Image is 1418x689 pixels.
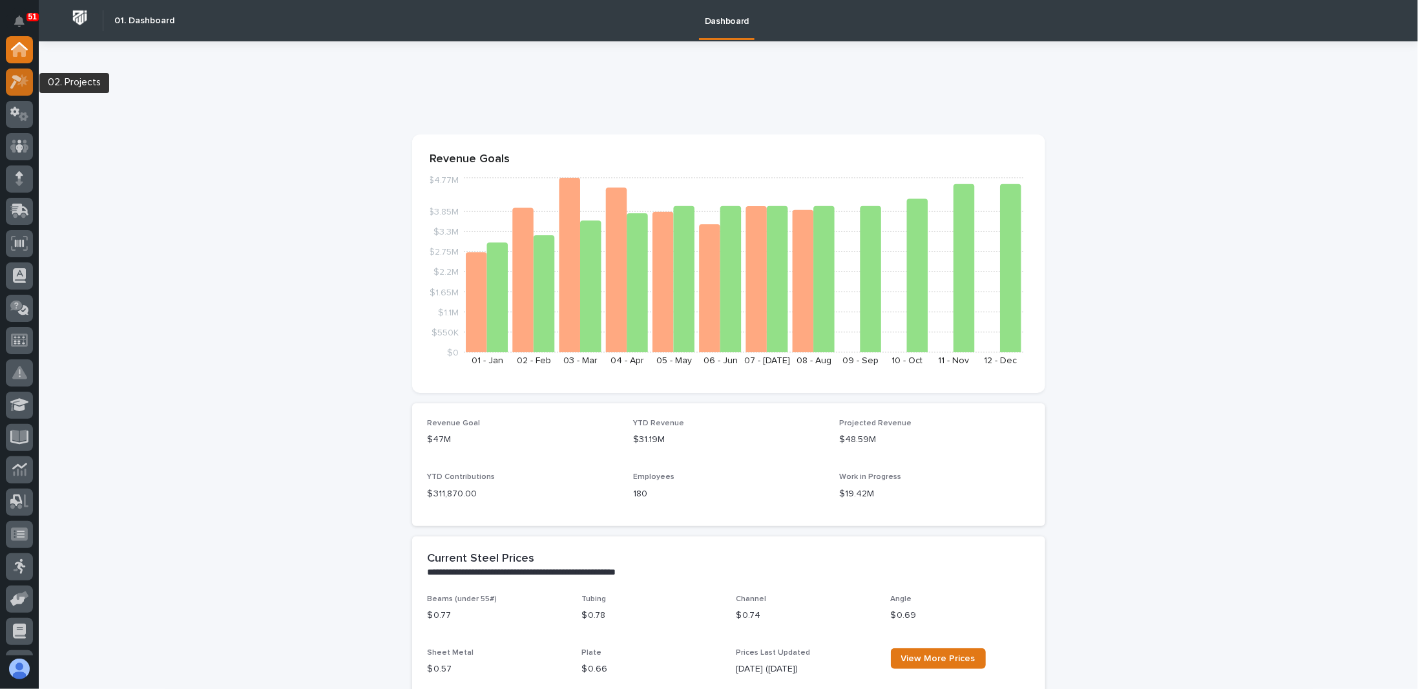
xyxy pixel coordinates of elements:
p: $ 0.78 [582,609,721,622]
span: Work in Progress [839,473,901,481]
p: $ 0.69 [891,609,1030,622]
tspan: $3.3M [433,228,459,237]
div: Notifications51 [16,16,33,36]
tspan: $3.85M [428,207,459,217]
span: YTD Contributions [428,473,495,481]
p: $19.42M [839,487,1030,501]
img: Workspace Logo [68,6,92,30]
span: YTD Revenue [633,419,684,427]
a: View More Prices [891,648,986,669]
text: 12 - Dec [984,356,1017,365]
text: 08 - Aug [796,356,831,365]
button: users-avatar [6,655,33,683]
span: Tubing [582,595,607,603]
span: Sheet Metal [428,649,474,657]
span: Channel [736,595,767,603]
text: 04 - Apr [610,356,644,365]
tspan: $4.77M [428,176,459,185]
tspan: $550K [432,328,459,337]
p: 180 [633,487,824,501]
p: $ 0.74 [736,609,875,622]
tspan: $2.75M [429,248,459,257]
span: Angle [891,595,912,603]
p: $ 0.66 [582,662,721,676]
p: $48.59M [839,433,1030,447]
text: 05 - May [656,356,691,365]
text: 07 - [DATE] [744,356,790,365]
p: $ 0.77 [428,609,567,622]
text: 02 - Feb [517,356,551,365]
text: 09 - Sep [842,356,879,365]
span: Prices Last Updated [736,649,811,657]
span: View More Prices [901,654,975,663]
tspan: $0 [447,348,459,357]
text: 06 - Jun [703,356,737,365]
p: [DATE] ([DATE]) [736,662,875,676]
p: Revenue Goals [430,153,1027,167]
span: Employees [633,473,674,481]
text: 11 - Nov [938,356,969,365]
tspan: $1.1M [438,308,459,317]
span: Plate [582,649,602,657]
text: 01 - Jan [471,356,503,365]
h2: 01. Dashboard [114,16,174,26]
p: $ 0.57 [428,662,567,676]
p: 51 [28,12,37,21]
span: Revenue Goal [428,419,481,427]
p: $ 311,870.00 [428,487,618,501]
tspan: $2.2M [433,268,459,277]
p: $31.19M [633,433,824,447]
span: Beams (under 55#) [428,595,497,603]
text: 03 - Mar [563,356,598,365]
span: Projected Revenue [839,419,912,427]
text: 10 - Oct [891,356,923,365]
h2: Current Steel Prices [428,552,535,566]
p: $47M [428,433,618,447]
button: Notifications [6,8,33,35]
tspan: $1.65M [430,288,459,297]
